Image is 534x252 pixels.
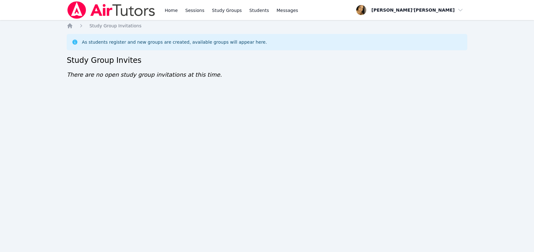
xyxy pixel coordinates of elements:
h2: Study Group Invites [67,55,467,65]
span: Messages [277,7,298,14]
img: Air Tutors [67,1,156,19]
span: Study Group Invitations [89,23,141,28]
span: There are no open study group invitations at this time. [67,71,222,78]
nav: Breadcrumb [67,23,467,29]
a: Study Group Invitations [89,23,141,29]
div: As students register and new groups are created, available groups will appear here. [82,39,267,45]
